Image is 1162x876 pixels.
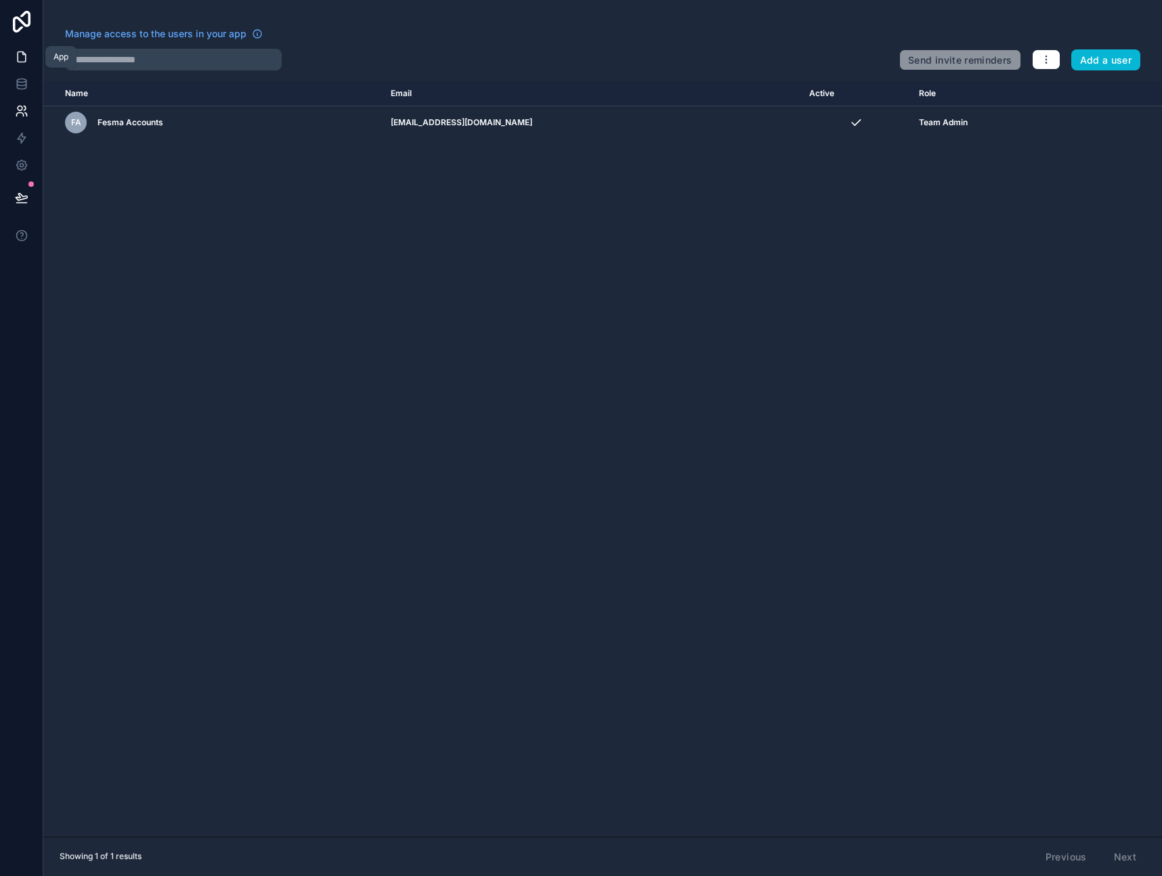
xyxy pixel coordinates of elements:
span: Fesma Accounts [98,117,163,128]
span: FA [71,117,81,128]
a: Manage access to the users in your app [65,27,263,41]
div: App [53,51,68,62]
span: Manage access to the users in your app [65,27,246,41]
td: [EMAIL_ADDRESS][DOMAIN_NAME] [383,106,801,139]
th: Role [911,81,1083,106]
div: scrollable content [43,81,1162,837]
th: Active [801,81,911,106]
span: Team Admin [919,117,968,128]
button: Add a user [1071,49,1141,71]
th: Name [43,81,383,106]
span: Showing 1 of 1 results [60,851,142,862]
th: Email [383,81,801,106]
